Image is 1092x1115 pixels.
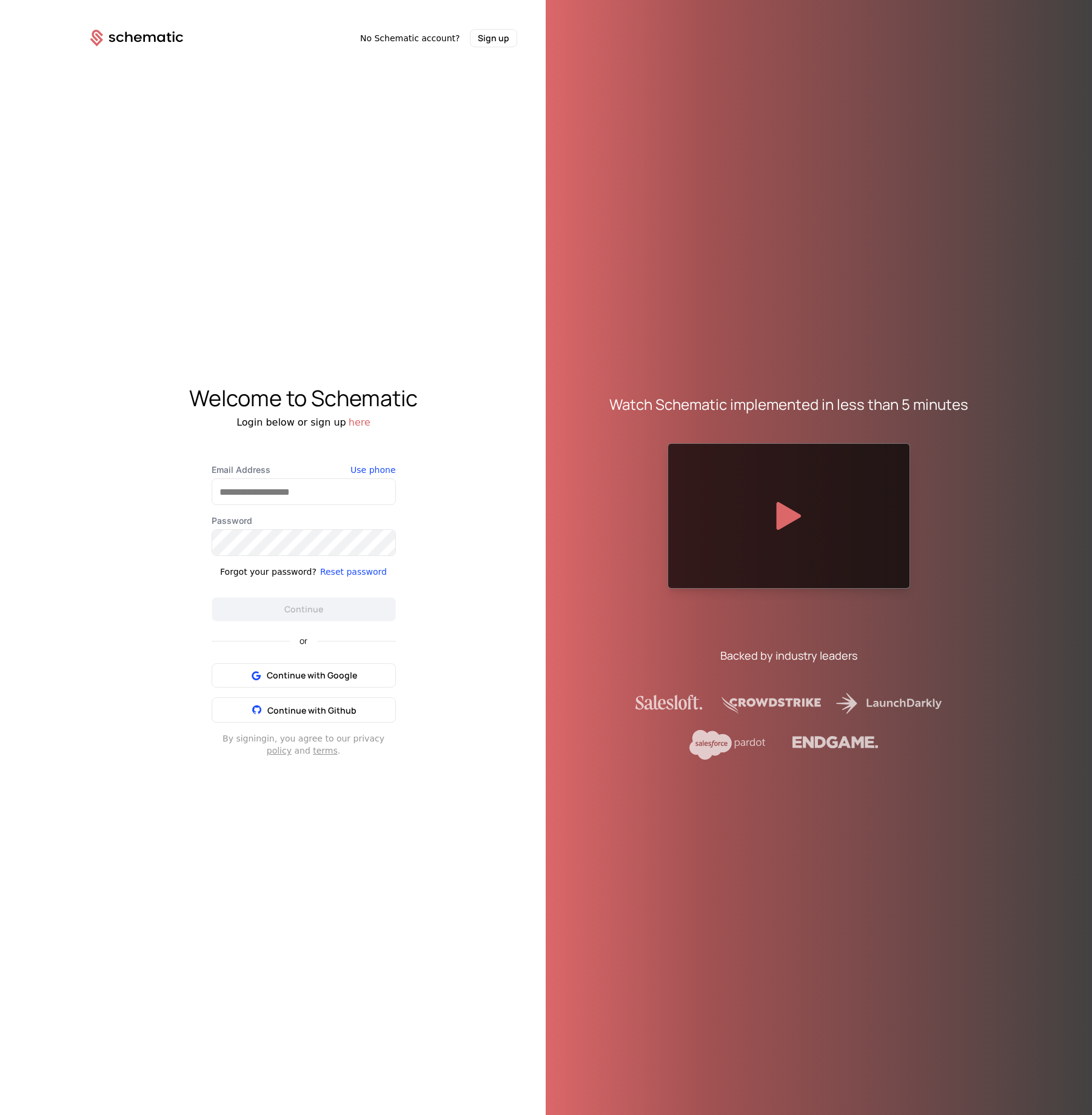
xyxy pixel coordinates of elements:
[350,464,395,476] button: Use phone
[61,386,546,410] div: Welcome to Schematic
[220,566,317,578] div: Forgot your password?
[470,29,517,47] button: Sign up
[290,637,317,645] span: or
[267,746,292,755] a: policy
[349,415,370,430] button: here
[212,464,396,476] label: Email Address
[720,647,857,664] div: Backed by industry leaders
[267,705,357,716] span: Continue with Github
[360,32,460,44] span: No Schematic account?
[267,669,357,681] span: Continue with Google
[313,746,338,755] a: terms
[212,697,396,723] button: Continue with Github
[61,415,546,430] div: Login below or sign up
[212,515,396,527] label: Password
[212,663,396,688] button: Continue with Google
[212,597,396,621] button: Continue
[320,566,387,578] button: Reset password
[212,732,396,757] div: By signing in , you agree to our privacy and .
[609,395,968,414] div: Watch Schematic implemented in less than 5 minutes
